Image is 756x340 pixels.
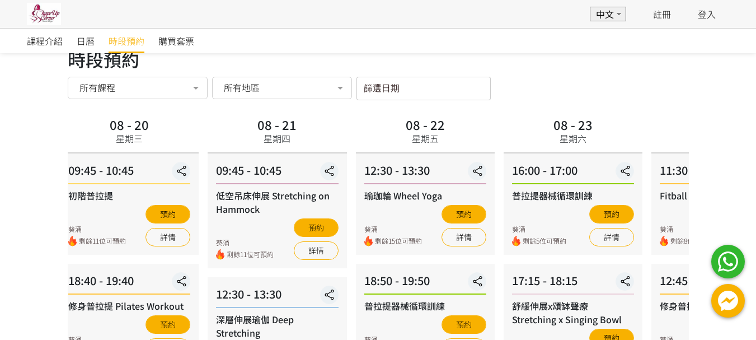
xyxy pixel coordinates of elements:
[512,189,634,202] div: 普拉提器械循環訓練
[224,82,260,93] span: 所有地區
[406,118,445,131] div: 08 - 22
[68,162,190,184] div: 09:45 - 10:45
[216,162,338,184] div: 09:45 - 10:45
[442,228,486,246] a: 詳情
[68,236,77,246] img: fire.png
[158,29,194,53] a: 購買套票
[79,82,115,93] span: 所有課程
[512,162,634,184] div: 16:00 - 17:00
[364,162,486,184] div: 12:30 - 13:30
[145,228,190,246] a: 詳情
[442,205,486,223] button: 預約
[442,315,486,334] button: 預約
[77,29,95,53] a: 日曆
[364,299,486,313] div: 普拉提器械循環訓練
[145,205,190,223] button: 預約
[356,77,491,100] input: 篩選日期
[660,224,714,234] div: 葵涌
[68,272,190,295] div: 18:40 - 19:40
[68,189,190,202] div: 初階普拉提
[216,189,338,216] div: 低空吊床伸展 Stretching on Hammock
[523,236,566,246] span: 剩餘5位可預約
[698,7,716,21] a: 登入
[553,118,593,131] div: 08 - 23
[560,132,586,145] div: 星期六
[512,236,520,246] img: fire.png
[79,236,126,246] span: 剩餘11位可預約
[68,45,689,72] div: 時段預約
[216,237,274,248] div: 葵涌
[364,224,422,234] div: 葵涌
[27,34,63,48] span: 課程介紹
[589,205,634,223] button: 預約
[364,236,373,246] img: fire.png
[589,228,634,246] a: 詳情
[512,224,566,234] div: 葵涌
[512,272,634,295] div: 17:15 - 18:15
[110,118,149,131] div: 08 - 20
[660,236,668,246] img: fire.png
[294,218,339,237] button: 預約
[294,241,339,260] a: 詳情
[375,236,422,246] span: 剩餘15位可預約
[109,34,144,48] span: 時段預約
[216,249,224,260] img: fire.png
[364,272,486,295] div: 18:50 - 19:50
[257,118,297,131] div: 08 - 21
[27,29,63,53] a: 課程介紹
[653,7,671,21] a: 註冊
[364,189,486,202] div: 瑜珈輪 Wheel Yoga
[145,315,190,334] button: 預約
[216,313,338,339] div: 深層伸展瑜伽 Deep Stretching
[412,132,439,145] div: 星期五
[116,132,143,145] div: 星期三
[227,249,274,260] span: 剩餘11位可預約
[512,299,634,326] div: 舒緩伸展x頌缽聲療 Stretching x Singing Bowl
[264,132,290,145] div: 星期四
[77,34,95,48] span: 日曆
[158,34,194,48] span: 購買套票
[216,286,338,308] div: 12:30 - 13:30
[68,224,126,234] div: 葵涌
[68,299,190,313] div: 修身普拉提 Pilates Workout
[27,3,61,25] img: pwrjsa6bwyY3YIpa3AKFwK20yMmKifvYlaMXwTp1.jpg
[670,236,714,246] span: 剩餘8位可預約
[109,29,144,53] a: 時段預約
